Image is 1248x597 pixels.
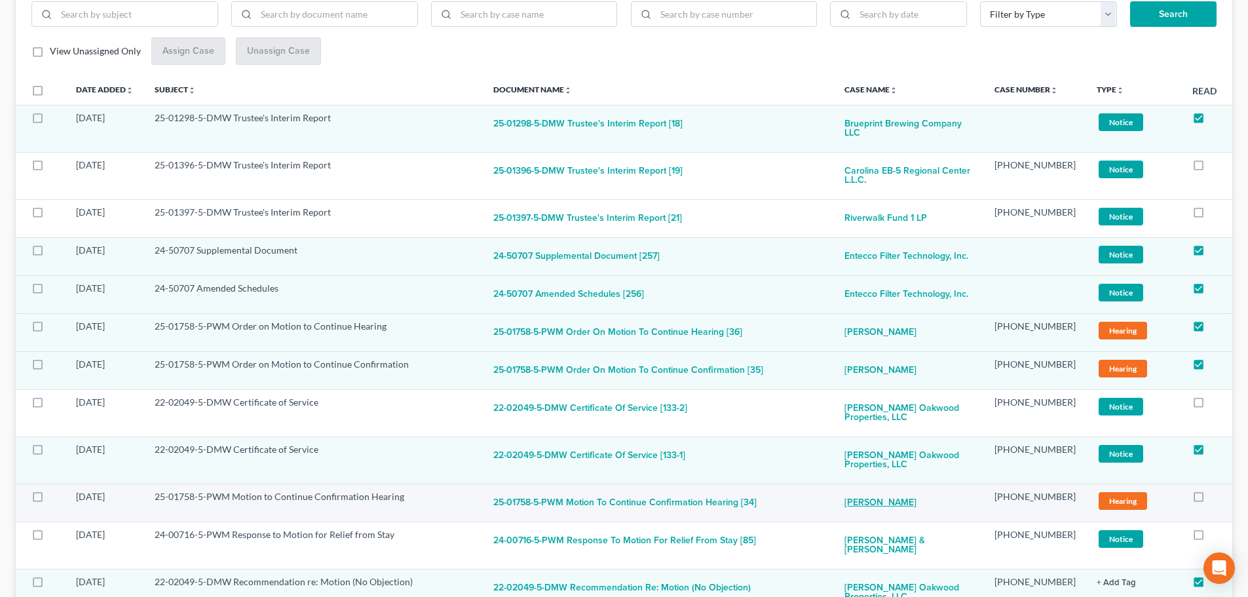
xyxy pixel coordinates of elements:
span: Notice [1099,113,1143,131]
td: [DATE] [66,351,144,389]
td: [DATE] [66,389,144,436]
td: 24-50707 Supplemental Document [144,237,483,275]
span: Notice [1099,246,1143,263]
a: + Add Tag [1097,575,1171,588]
a: Notice [1097,443,1171,465]
input: Search by document name [256,2,417,27]
input: Search by case number [656,2,817,27]
td: 25-01758-5-PWM Order on Motion to Continue Hearing [144,313,483,351]
a: Date Addedunfold_more [76,85,134,94]
td: 25-01758-5-PWM Order on Motion to Continue Confirmation [144,351,483,389]
td: [PHONE_NUMBER] [984,522,1086,569]
button: 25-01298-5-DMW Trustee's Interim Report [18] [493,111,683,138]
label: Read [1192,84,1217,98]
i: unfold_more [126,87,134,94]
a: [PERSON_NAME] & [PERSON_NAME] [844,528,974,564]
i: unfold_more [564,87,572,94]
td: [DATE] [66,152,144,199]
td: [DATE] [66,237,144,275]
a: Notice [1097,206,1171,227]
td: [PHONE_NUMBER] [984,436,1086,484]
td: [PHONE_NUMBER] [984,313,1086,351]
td: [PHONE_NUMBER] [984,152,1086,199]
a: Notice [1097,396,1171,417]
span: View Unassigned Only [50,45,141,56]
button: 22-02049-5-DMW Certificate of Service [133-2] [493,396,687,422]
span: Notice [1099,530,1143,548]
a: [PERSON_NAME] [844,358,917,384]
a: Brueprint Brewing Company LLC [844,111,974,147]
td: [PHONE_NUMBER] [984,484,1086,522]
button: 24-00716-5-PWM Response to Motion for Relief from Stay [85] [493,528,756,554]
td: [DATE] [66,522,144,569]
a: [PERSON_NAME] [844,490,917,516]
td: 22-02049-5-DMW Certificate of Service [144,389,483,436]
a: Entecco Filter Technology, Inc. [844,282,968,308]
span: Hearing [1099,360,1147,377]
a: Case Numberunfold_more [994,85,1058,94]
td: [PHONE_NUMBER] [984,199,1086,237]
button: 25-01758-5-PWM Order on Motion to Continue Confirmation [35] [493,358,763,384]
span: Notice [1099,284,1143,301]
td: [DATE] [66,275,144,313]
td: [DATE] [66,484,144,522]
input: Search by subject [56,2,217,27]
a: Notice [1097,244,1171,265]
button: Search [1130,1,1217,28]
span: Notice [1099,445,1143,463]
i: unfold_more [890,87,898,94]
td: [DATE] [66,313,144,351]
button: 24-50707 Amended Schedules [256] [493,282,644,308]
td: 24-50707 Amended Schedules [144,275,483,313]
button: 25-01396-5-DMW Trustee's Interim Report [19] [493,159,683,185]
span: Notice [1099,208,1143,225]
td: [DATE] [66,199,144,237]
div: Open Intercom Messenger [1203,552,1235,584]
a: Notice [1097,159,1171,180]
a: [PERSON_NAME] Oakwood Properties, LLC [844,396,974,431]
button: 25-01758-5-PWM Motion to Continue Confirmation Hearing [34] [493,490,757,516]
a: Document Nameunfold_more [493,85,572,94]
td: [DATE] [66,105,144,152]
button: 25-01758-5-PWM Order on Motion to Continue Hearing [36] [493,320,742,346]
a: Hearing [1097,320,1171,341]
button: 24-50707 Supplemental Document [257] [493,244,660,270]
td: 24-00716-5-PWM Response to Motion for Relief from Stay [144,522,483,569]
a: [PERSON_NAME] [844,320,917,346]
td: [DATE] [66,436,144,484]
span: Notice [1099,398,1143,415]
a: Notice [1097,111,1171,133]
a: Case Nameunfold_more [844,85,898,94]
td: [PHONE_NUMBER] [984,389,1086,436]
input: Search by case name [456,2,617,27]
input: Search by date [855,2,966,27]
span: Hearing [1099,322,1147,339]
td: 25-01397-5-DMW Trustee's Interim Report [144,199,483,237]
span: Hearing [1099,492,1147,510]
a: Notice [1097,282,1171,303]
button: + Add Tag [1097,579,1136,587]
td: [PHONE_NUMBER] [984,351,1086,389]
a: Notice [1097,528,1171,550]
td: 25-01758-5-PWM Motion to Continue Confirmation Hearing [144,484,483,522]
a: Carolina EB-5 Regional Center L.L.C. [844,159,974,194]
a: Hearing [1097,490,1171,512]
td: 25-01396-5-DMW Trustee's Interim Report [144,152,483,199]
button: 25-01397-5-DMW Trustee's Interim Report [21] [493,206,682,232]
button: 22-02049-5-DMW Certificate of Service [133-1] [493,443,685,469]
td: 25-01298-5-DMW Trustee's Interim Report [144,105,483,152]
a: Typeunfold_more [1097,85,1124,94]
a: Riverwalk Fund 1 LP [844,206,927,232]
a: Entecco Filter Technology, Inc. [844,244,968,270]
i: unfold_more [188,87,196,94]
a: [PERSON_NAME] Oakwood Properties, LLC [844,443,974,478]
td: 22-02049-5-DMW Certificate of Service [144,436,483,484]
i: unfold_more [1050,87,1058,94]
span: Notice [1099,161,1143,178]
a: Hearing [1097,358,1171,379]
i: unfold_more [1116,87,1124,94]
a: Subjectunfold_more [155,85,196,94]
